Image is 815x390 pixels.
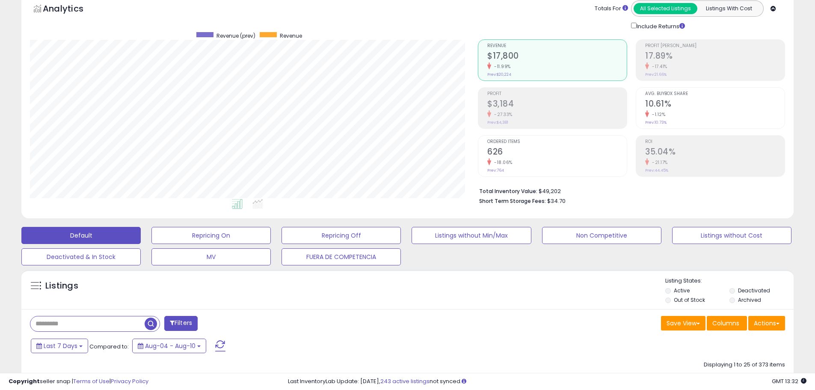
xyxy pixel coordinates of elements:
[491,63,511,70] small: -11.99%
[43,3,100,17] h5: Analytics
[645,168,668,173] small: Prev: 44.45%
[412,227,531,244] button: Listings without Min/Max
[748,316,785,330] button: Actions
[216,32,255,39] span: Revenue (prev)
[164,316,198,331] button: Filters
[665,277,794,285] p: Listing States:
[649,63,667,70] small: -17.41%
[31,339,88,353] button: Last 7 Days
[479,185,779,196] li: $49,202
[89,342,129,351] span: Compared to:
[487,51,627,63] h2: $17,800
[280,32,302,39] span: Revenue
[491,159,513,166] small: -18.06%
[542,227,661,244] button: Non Competitive
[479,188,537,195] b: Total Inventory Value:
[380,377,430,385] a: 243 active listings
[111,377,148,385] a: Privacy Policy
[645,99,785,110] h2: 10.61%
[645,120,667,125] small: Prev: 10.73%
[487,120,508,125] small: Prev: $4,381
[645,140,785,144] span: ROI
[672,227,791,244] button: Listings without Cost
[645,72,667,77] small: Prev: 21.66%
[772,377,806,385] span: 2025-08-18 13:32 GMT
[661,316,705,330] button: Save View
[479,197,546,205] b: Short Term Storage Fees:
[645,92,785,96] span: Avg. Buybox Share
[595,5,628,13] div: Totals For
[645,51,785,63] h2: 17.89%
[674,287,690,294] label: Active
[491,111,513,118] small: -27.33%
[44,342,77,350] span: Last 7 Days
[704,361,785,369] div: Displaying 1 to 25 of 373 items
[21,248,141,265] button: Deactivated & In Stock
[151,248,271,265] button: MV
[487,147,627,158] h2: 626
[697,3,761,14] button: Listings With Cost
[45,280,78,292] h5: Listings
[282,248,401,265] button: FUERA DE COMPETENCIA
[712,319,739,327] span: Columns
[625,21,695,31] div: Include Returns
[487,99,627,110] h2: $3,184
[487,92,627,96] span: Profit
[282,227,401,244] button: Repricing Off
[487,44,627,48] span: Revenue
[487,168,504,173] small: Prev: 764
[73,377,110,385] a: Terms of Use
[738,296,761,304] label: Archived
[132,339,206,353] button: Aug-04 - Aug-10
[645,147,785,158] h2: 35.04%
[649,159,668,166] small: -21.17%
[707,316,747,330] button: Columns
[9,377,40,385] strong: Copyright
[21,227,141,244] button: Default
[674,296,705,304] label: Out of Stock
[738,287,770,294] label: Deactivated
[487,140,627,144] span: Ordered Items
[634,3,697,14] button: All Selected Listings
[145,342,196,350] span: Aug-04 - Aug-10
[9,378,148,386] div: seller snap | |
[649,111,665,118] small: -1.12%
[487,72,511,77] small: Prev: $20,224
[645,44,785,48] span: Profit [PERSON_NAME]
[151,227,271,244] button: Repricing On
[288,378,806,386] div: Last InventoryLab Update: [DATE], not synced.
[547,197,566,205] span: $34.70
